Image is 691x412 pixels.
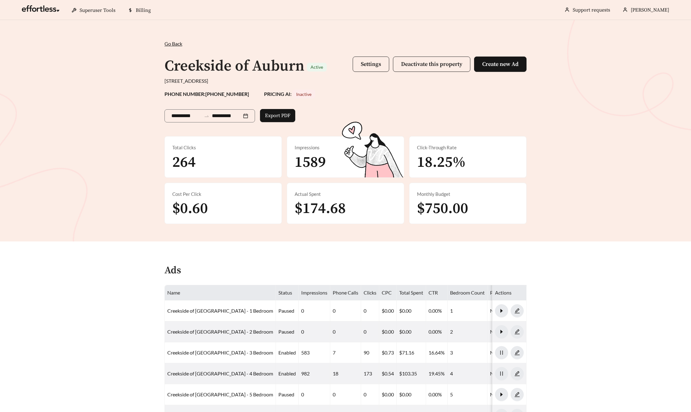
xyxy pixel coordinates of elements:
[482,61,518,68] span: Create new Ad
[397,321,426,342] td: $0.00
[278,329,294,335] span: paused
[167,308,273,314] a: Creekside of [GEOGRAPHIC_DATA] - 1 Bedroom
[511,392,523,397] span: edit
[488,321,544,342] td: Not Set
[393,57,470,72] button: Deactivate this property
[379,342,397,363] td: $0.73
[417,199,468,218] span: $750.00
[167,370,273,376] a: Creekside of [GEOGRAPHIC_DATA] - 4 Bedroom
[361,342,379,363] td: 90
[167,329,273,335] a: Creekside of [GEOGRAPHIC_DATA] - 2 Bedroom
[397,285,426,300] th: Total Spent
[330,300,361,321] td: 0
[429,290,438,295] span: CTR
[426,342,448,363] td: 16.64%
[204,113,209,119] span: swap-right
[164,91,249,97] strong: PHONE NUMBER: [PHONE_NUMBER]
[448,342,488,363] td: 3
[361,300,379,321] td: 0
[448,285,488,300] th: Bedroom Count
[495,325,508,338] button: caret-right
[495,304,508,317] button: caret-right
[295,199,346,218] span: $174.68
[511,325,524,338] button: edit
[299,285,330,300] th: Impressions
[299,321,330,342] td: 0
[330,342,361,363] td: 7
[311,64,323,70] span: Active
[495,388,508,401] button: caret-right
[495,392,508,397] span: caret-right
[511,388,524,401] button: edit
[631,7,669,13] span: [PERSON_NAME]
[511,350,523,355] span: edit
[495,346,508,359] button: pause
[299,300,330,321] td: 0
[265,112,290,119] span: Export PDF
[511,391,524,397] a: edit
[80,7,115,13] span: Superuser Tools
[379,363,397,384] td: $0.54
[167,350,273,355] a: Creekside of [GEOGRAPHIC_DATA] - 3 Bedroom
[167,391,273,397] a: Creekside of [GEOGRAPHIC_DATA] - 5 Bedroom
[295,153,326,172] span: 1589
[397,363,426,384] td: $103.35
[379,321,397,342] td: $0.00
[172,199,208,218] span: $0.60
[511,371,523,376] span: edit
[382,290,392,295] span: CPC
[330,321,361,342] td: 0
[426,300,448,321] td: 0.00%
[495,329,508,335] span: caret-right
[164,77,527,85] div: [STREET_ADDRESS]
[278,370,296,376] span: enabled
[353,57,389,72] button: Settings
[299,384,330,405] td: 0
[495,350,508,355] span: pause
[278,391,294,397] span: paused
[488,342,544,363] td: Not Set
[488,363,544,384] td: Not Set
[511,308,523,314] span: edit
[172,144,274,151] div: Total Clicks
[495,308,508,314] span: caret-right
[278,350,296,355] span: enabled
[164,57,304,76] h1: Creekside of Auburn
[426,321,448,342] td: 0.00%
[488,285,544,300] th: PMS/Scraper Unit Price
[164,265,181,276] h4: Ads
[474,57,527,72] button: Create new Ad
[397,300,426,321] td: $0.00
[330,363,361,384] td: 18
[278,308,294,314] span: paused
[448,363,488,384] td: 4
[511,367,524,380] button: edit
[426,384,448,405] td: 0.00%
[260,109,295,122] button: Export PDF
[296,92,311,97] span: Inactive
[299,342,330,363] td: 583
[488,384,544,405] td: Not Set
[299,363,330,384] td: 982
[511,370,524,376] a: edit
[330,384,361,405] td: 0
[417,191,519,198] div: Monthly Budget
[511,304,524,317] button: edit
[493,285,527,300] th: Actions
[361,285,379,300] th: Clicks
[264,91,315,97] strong: PRICING AI:
[172,153,196,172] span: 264
[164,41,182,47] span: Go Back
[204,113,209,119] span: to
[397,342,426,363] td: $71.16
[401,61,462,68] span: Deactivate this property
[361,363,379,384] td: 173
[361,321,379,342] td: 0
[295,191,396,198] div: Actual Spent
[417,153,466,172] span: 18.25%
[448,300,488,321] td: 1
[511,329,524,335] a: edit
[361,61,381,68] span: Settings
[511,346,524,359] button: edit
[488,300,544,321] td: Not Set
